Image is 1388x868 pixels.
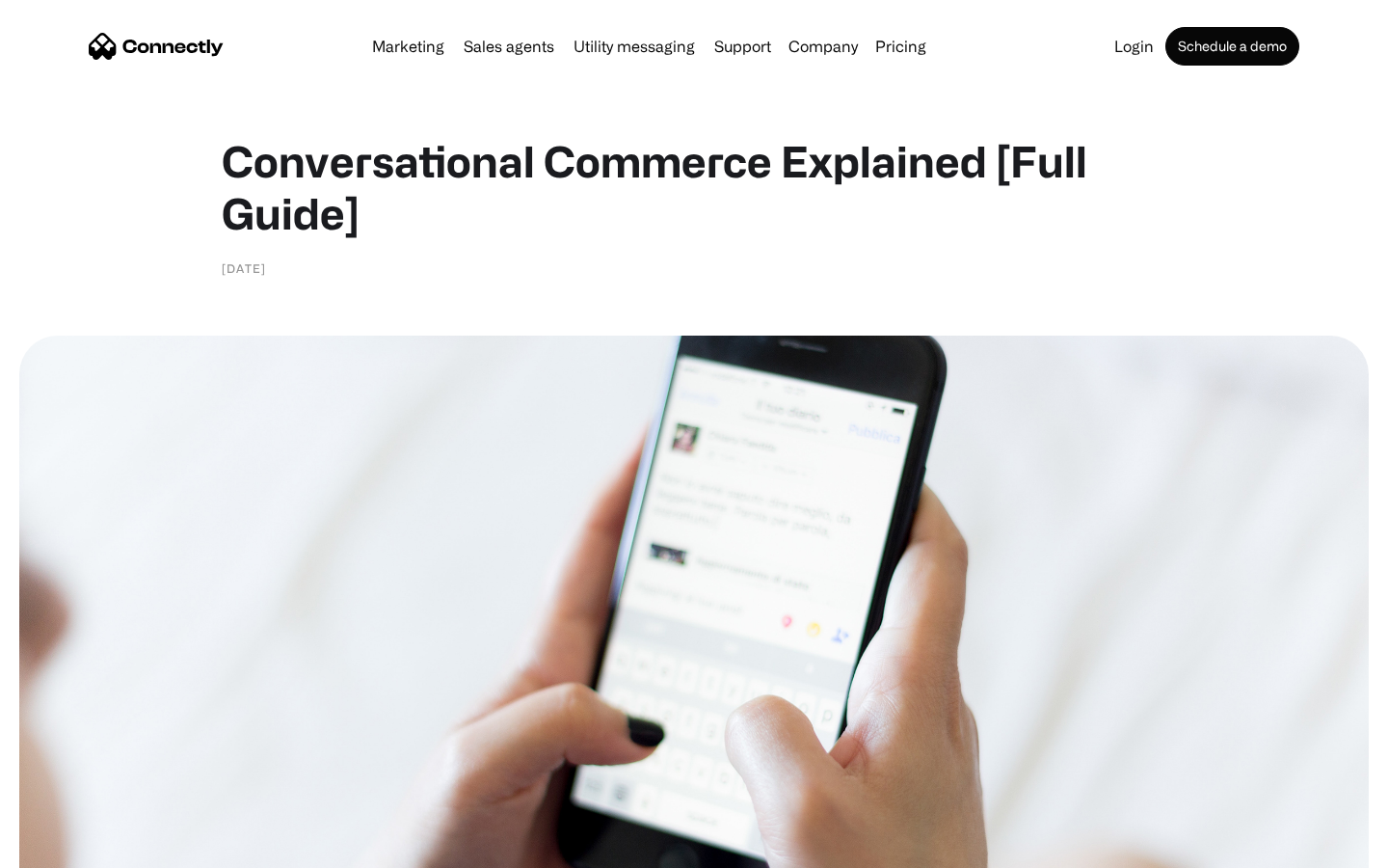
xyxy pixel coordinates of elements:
a: Pricing [867,39,934,54]
div: Company [788,33,858,60]
a: Login [1107,39,1161,54]
a: Utility messaging [566,39,703,54]
a: Schedule a demo [1165,27,1299,66]
a: Sales agents [456,39,562,54]
h1: Conversational Commerce Explained [Full Guide] [222,135,1166,239]
div: [DATE] [222,258,266,278]
div: Company [783,33,864,60]
a: home [89,32,224,61]
aside: Language selected: English [19,834,116,861]
ul: Language list [39,834,116,861]
a: Support [707,39,779,54]
a: Marketing [364,39,452,54]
